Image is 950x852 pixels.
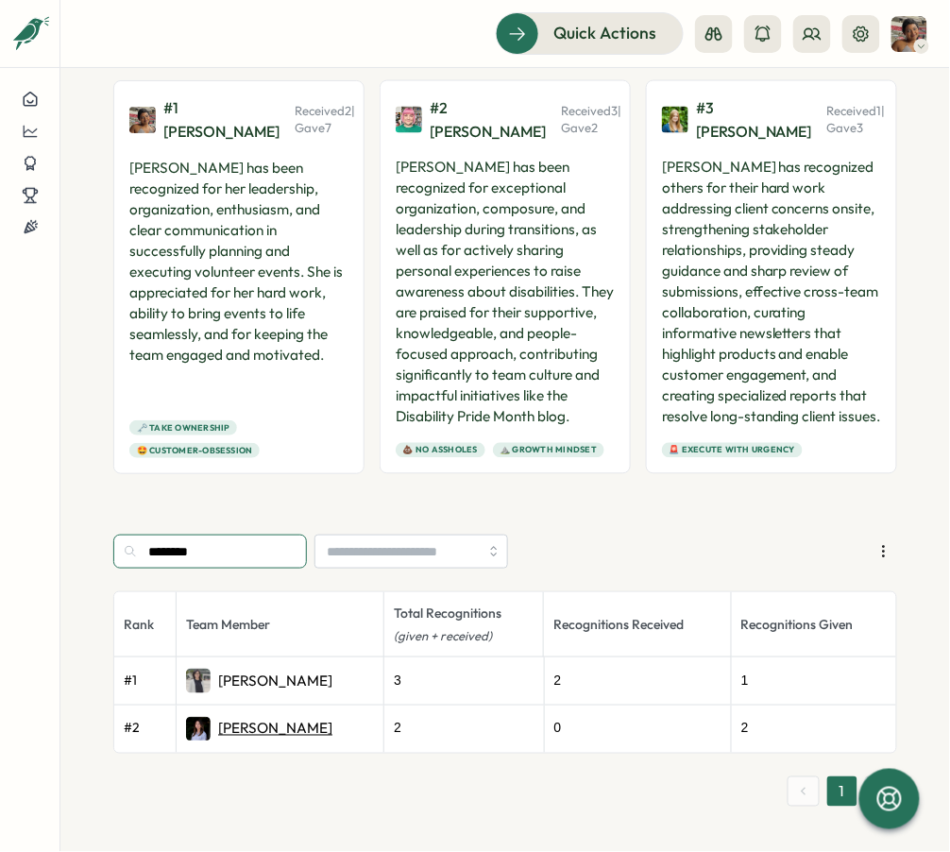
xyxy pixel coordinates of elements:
[553,21,656,45] span: Quick Actions
[544,592,731,656] th: Recognitions Received
[114,706,177,754] td: # 2
[218,719,332,740] p: [PERSON_NAME]
[561,103,621,136] p: Received 3 | Gave 2
[137,421,230,435] span: 🗝️ Take Ownership
[741,671,887,691] div: 1
[218,671,332,691] p: [PERSON_NAME]
[186,717,374,741] a: Michelle Hong[PERSON_NAME]
[662,107,688,133] img: 8101282364628_215a56d43e3db5bced37_original.jpg
[163,96,280,144] a: #1 [PERSON_NAME]
[129,158,348,405] p: [PERSON_NAME] has been recognized for her leadership, organization, enthusiasm, and clear communi...
[554,671,721,691] div: 2
[394,628,534,645] div: (given + received)
[163,98,280,141] span: # 1 [PERSON_NAME]
[394,719,534,740] div: 2
[500,444,597,457] span: ⛰️ Growth Mindset
[384,592,544,656] th: Total Recognitions
[295,103,355,136] p: Received 2 | Gave 7
[827,776,857,807] button: 1
[394,671,534,691] div: 3
[186,669,374,693] a: Michelle Wan[PERSON_NAME]
[430,98,546,141] span: # 2 [PERSON_NAME]
[696,98,812,141] span: # 3 [PERSON_NAME]
[496,12,684,54] button: Quick Actions
[129,107,156,133] img: 6470336990992_3585562c7e60b24d10a0_original.jpg
[396,107,422,133] img: 5156111420817_f37dcee8d11335a3c515_original.png
[186,717,211,741] img: Michelle Hong
[554,719,721,740] div: 0
[827,103,886,136] p: Received 1 | Gave 3
[891,16,927,52] img: Shelby Perera
[670,444,796,457] span: 🚨 Execute with Urgency
[662,158,881,428] p: [PERSON_NAME] has recognized others for their hard work addressing client concerns onsite, streng...
[137,444,253,457] span: 🤩 Customer-Obsession
[114,657,177,706] td: # 1
[403,444,478,457] span: 💩 No Assholes
[741,719,887,740] div: 2
[114,592,177,656] th: Rank
[731,592,896,656] th: Recognitions Given
[396,158,615,428] p: [PERSON_NAME] has been recognized for exceptional organization, composure, and leadership during ...
[430,96,546,144] a: #2 [PERSON_NAME]
[177,592,384,656] th: Team Member
[186,669,211,693] img: Michelle Wan
[696,96,812,144] a: #3 [PERSON_NAME]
